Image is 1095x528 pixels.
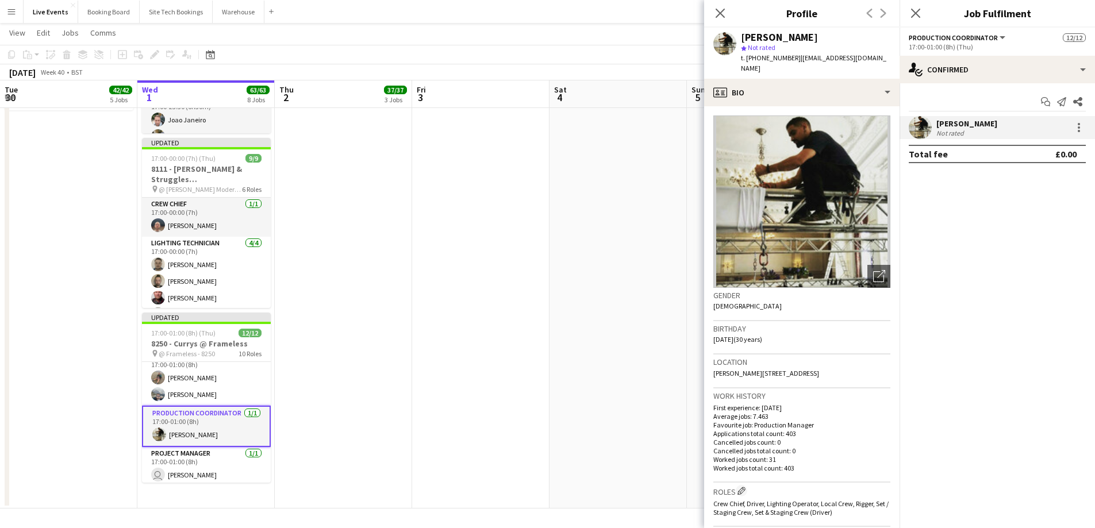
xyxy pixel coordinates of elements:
div: Total fee [909,148,948,160]
p: Worked jobs count: 31 [713,455,890,464]
span: [DATE] (30 years) [713,335,762,344]
span: Comms [90,28,116,38]
h3: Roles [713,485,890,497]
div: Bio [704,79,900,106]
span: Sun [691,84,705,95]
div: [PERSON_NAME] [741,32,818,43]
span: 2 [278,91,294,104]
div: [DATE] [9,67,36,78]
h3: 8111 - [PERSON_NAME] & Struggles ([GEOGRAPHIC_DATA]) Ltd @ [PERSON_NAME][GEOGRAPHIC_DATA] [142,164,271,184]
span: 17:00-00:00 (7h) (Thu) [151,154,216,163]
p: Average jobs: 7.463 [713,412,890,421]
span: Not rated [748,43,775,52]
div: 5 Jobs [110,95,132,104]
span: 12/12 [239,329,262,337]
app-card-role: Lighting Technician2/217:00-23:30 (6h30m)Joao Janeiro[PERSON_NAME] [142,92,271,148]
div: Updated [142,138,271,147]
div: BST [71,68,83,76]
span: Tue [5,84,18,95]
span: [PERSON_NAME][STREET_ADDRESS] [713,369,819,377]
span: 4 [552,91,567,104]
p: First experience: [DATE] [713,403,890,412]
span: Sat [554,84,567,95]
span: 30 [3,91,18,104]
span: t. [PHONE_NUMBER] [741,53,801,62]
span: View [9,28,25,38]
span: 1 [140,91,158,104]
h3: Birthday [713,323,890,334]
a: View [5,25,30,40]
span: @ Frameless - 8250 [159,349,215,358]
div: 17:00-01:00 (8h) (Thu) [909,43,1086,51]
p: Cancelled jobs total count: 0 [713,446,890,455]
span: @ [PERSON_NAME] Modern - 8111 [159,185,242,194]
span: Wed [142,84,158,95]
span: 3 [415,91,426,104]
span: 9/9 [245,154,262,163]
a: Jobs [57,25,83,40]
a: Edit [32,25,55,40]
app-job-card: Updated17:00-01:00 (8h) (Thu)12/128250 - Currys @ Frameless @ Frameless - 825010 RolesLighting Op... [142,313,271,483]
span: Week 40 [38,68,67,76]
span: | [EMAIL_ADDRESS][DOMAIN_NAME] [741,53,886,72]
h3: Gender [713,290,890,300]
span: 12/12 [1063,33,1086,42]
p: Cancelled jobs count: 0 [713,438,890,446]
div: Confirmed [900,56,1095,83]
app-card-role: Production Coordinator1/117:00-01:00 (8h)[PERSON_NAME] [142,406,271,447]
app-card-role: Lighting Technician2/217:00-01:00 (8h)[PERSON_NAME][PERSON_NAME] [142,350,271,406]
div: [PERSON_NAME] [936,118,997,129]
div: Not rated [936,129,966,137]
span: Production Coordinator [909,33,998,42]
span: Crew Chief, Driver, Lighting Operator, Local Crew, Rigger, Set / Staging Crew, Set & Staging Crew... [713,499,889,517]
span: 42/42 [109,86,132,94]
p: Worked jobs total count: 403 [713,464,890,472]
div: 8 Jobs [247,95,269,104]
span: 37/37 [384,86,407,94]
button: Booking Board [78,1,140,23]
app-job-card: Updated17:00-00:00 (7h) (Thu)9/98111 - [PERSON_NAME] & Struggles ([GEOGRAPHIC_DATA]) Ltd @ [PERSO... [142,138,271,308]
button: Warehouse [213,1,264,23]
img: Crew avatar or photo [713,115,890,288]
app-card-role: Project Manager1/117:00-01:00 (8h) [PERSON_NAME] [142,447,271,486]
div: £0.00 [1055,148,1077,160]
span: 63/63 [247,86,270,94]
div: 3 Jobs [385,95,406,104]
h3: Work history [713,391,890,401]
app-card-role: Crew Chief1/117:00-00:00 (7h)[PERSON_NAME] [142,198,271,237]
span: [DEMOGRAPHIC_DATA] [713,302,782,310]
p: Applications total count: 403 [713,429,890,438]
div: Updated [142,313,271,322]
span: Fri [417,84,426,95]
span: Jobs [62,28,79,38]
app-card-role: Lighting Technician4/417:00-00:00 (7h)[PERSON_NAME][PERSON_NAME][PERSON_NAME] [142,237,271,326]
span: Edit [37,28,50,38]
a: Comms [86,25,121,40]
p: Favourite job: Production Manager [713,421,890,429]
h3: Job Fulfilment [900,6,1095,21]
h3: Profile [704,6,900,21]
span: 17:00-01:00 (8h) (Thu) [151,329,216,337]
div: Open photos pop-in [867,265,890,288]
span: Thu [279,84,294,95]
span: 5 [690,91,705,104]
span: 6 Roles [242,185,262,194]
h3: Location [713,357,890,367]
button: Production Coordinator [909,33,1007,42]
button: Live Events [24,1,78,23]
span: 10 Roles [239,349,262,358]
h3: 8250 - Currys @ Frameless [142,338,271,349]
button: Site Tech Bookings [140,1,213,23]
